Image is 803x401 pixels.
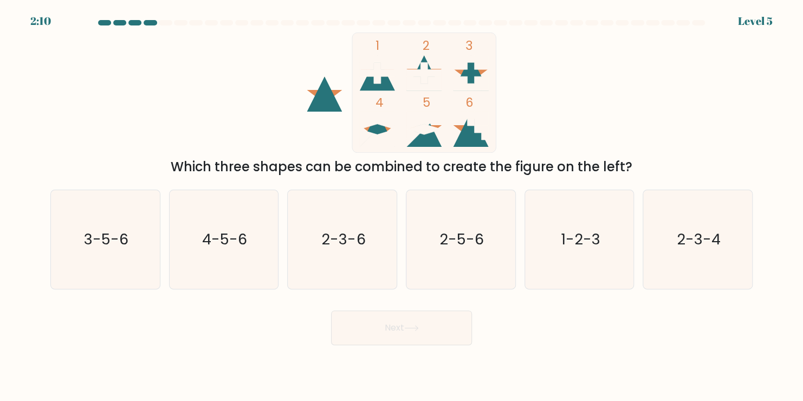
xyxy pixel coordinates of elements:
text: 2-3-6 [321,229,365,250]
tspan: 1 [375,37,379,54]
text: 2-3-4 [677,229,721,250]
tspan: 5 [422,94,430,111]
text: 3-5-6 [84,229,128,250]
tspan: 6 [465,94,474,111]
text: 1-2-3 [560,229,600,250]
div: 2:10 [30,13,51,29]
button: Next [331,311,472,345]
text: 2-5-6 [439,229,484,250]
div: Which three shapes can be combined to create the figure on the left? [57,157,746,177]
tspan: 2 [422,37,429,54]
div: Level 5 [738,13,773,29]
tspan: 4 [375,94,384,111]
text: 4-5-6 [202,229,247,250]
tspan: 3 [465,37,473,54]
